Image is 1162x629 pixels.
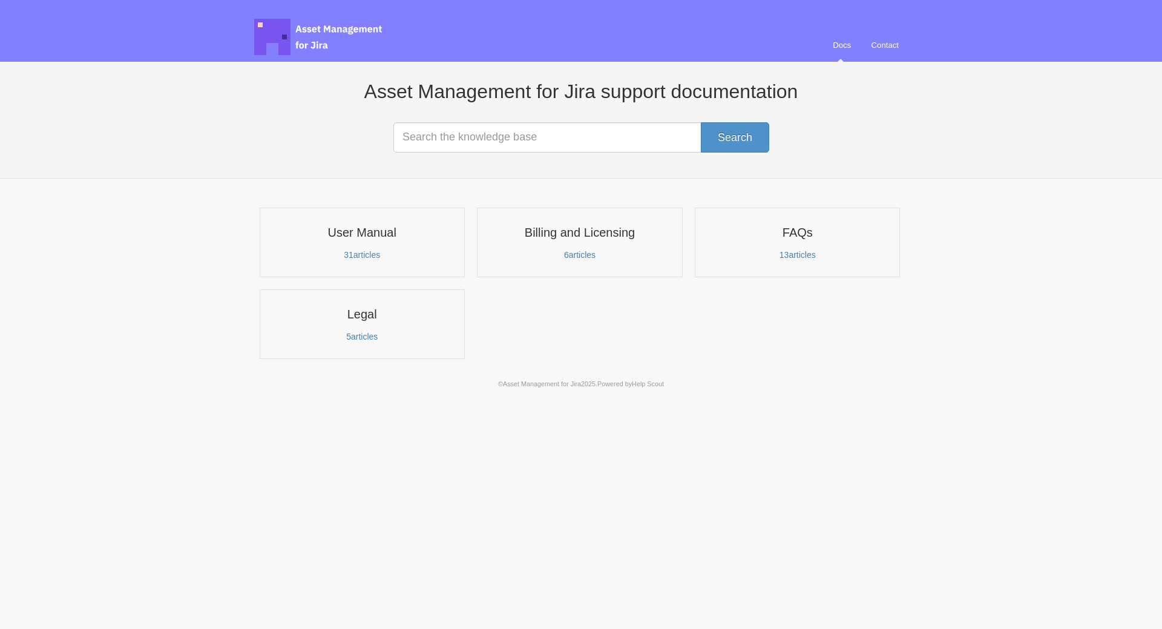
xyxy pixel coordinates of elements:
span: 6 [564,249,569,260]
p: articles [703,249,892,260]
a: Docs [824,29,860,62]
span: Powered by [598,380,665,387]
p: articles [485,249,674,260]
a: Contact [862,29,908,62]
button: Search [701,122,769,153]
h3: Legal [268,306,457,322]
span: Asset Management for Jira Docs [254,19,384,55]
p: articles [268,249,457,260]
h3: Billing and Licensing [485,225,674,240]
p: © 2025. [254,378,908,389]
span: 31 [345,249,353,260]
a: Asset Management for Jira [503,380,581,387]
a: FAQs 13articles [695,208,900,277]
span: 13 [780,249,788,260]
a: Help Scout [633,380,665,387]
span: 5 [346,331,351,341]
h3: User Manual [268,225,457,240]
a: Billing and Licensing 6articles [477,208,682,277]
a: User Manual 31articles [260,208,465,277]
input: Search the knowledge base [393,122,769,153]
span: Search [718,131,752,143]
h3: FAQs [703,225,892,240]
p: articles [268,331,457,342]
a: Legal 5articles [260,289,465,359]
